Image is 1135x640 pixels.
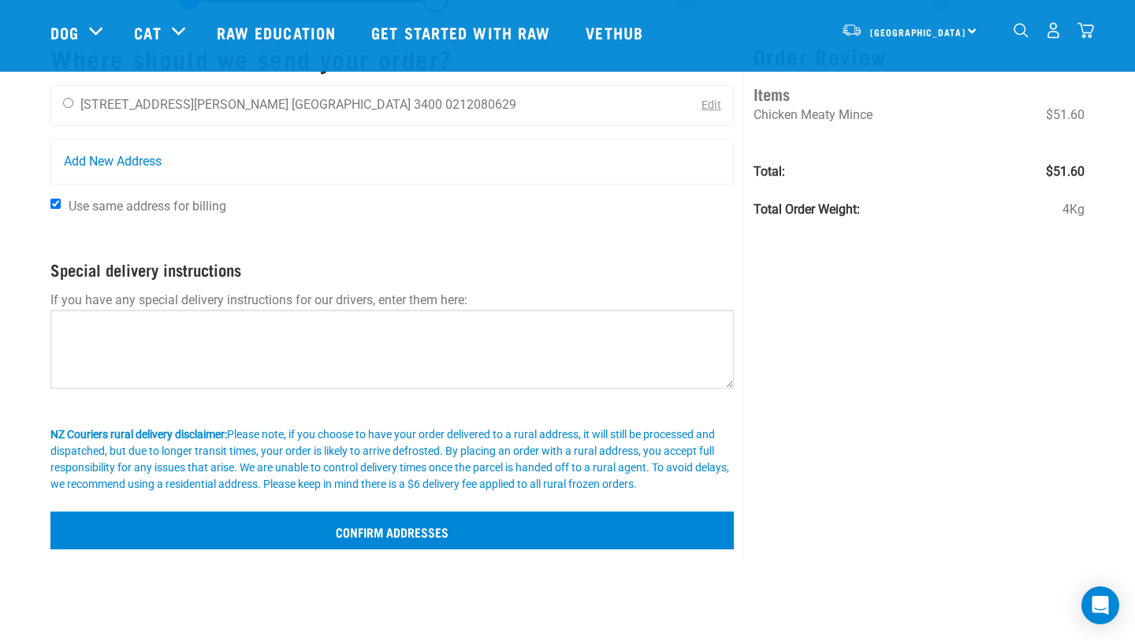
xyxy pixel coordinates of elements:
[754,81,1085,106] h4: Items
[50,426,734,493] div: Please note, if you choose to have your order delivered to a rural address, it will still be proc...
[355,1,570,64] a: Get started with Raw
[1062,200,1085,219] span: 4Kg
[1046,162,1085,181] span: $51.60
[701,99,721,112] a: Edit
[69,199,226,214] span: Use same address for billing
[50,260,734,278] h4: Special delivery instructions
[754,107,873,122] span: Chicken Meaty Mince
[754,164,785,179] strong: Total:
[1014,23,1029,38] img: home-icon-1@2x.png
[445,97,516,112] li: 0212080629
[201,1,355,64] a: Raw Education
[50,512,734,549] input: Confirm addresses
[50,291,734,310] p: If you have any special delivery instructions for our drivers, enter them here:
[50,20,79,44] a: Dog
[754,202,860,217] strong: Total Order Weight:
[50,199,61,209] input: Use same address for billing
[50,428,227,441] b: NZ Couriers rural delivery disclaimer:
[870,29,966,35] span: [GEOGRAPHIC_DATA]
[1077,22,1094,39] img: home-icon@2x.png
[292,97,442,112] li: [GEOGRAPHIC_DATA] 3400
[51,140,733,184] a: Add New Address
[64,152,162,171] span: Add New Address
[570,1,663,64] a: Vethub
[80,97,288,112] li: [STREET_ADDRESS][PERSON_NAME]
[1045,22,1062,39] img: user.png
[841,23,862,37] img: van-moving.png
[134,20,161,44] a: Cat
[1081,586,1119,624] div: Open Intercom Messenger
[1046,106,1085,125] span: $51.60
